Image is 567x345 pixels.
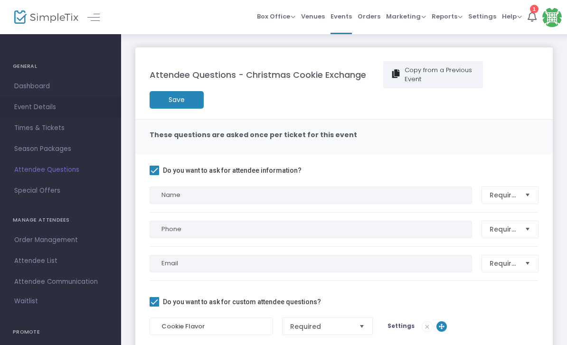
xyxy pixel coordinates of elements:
span: Reports [432,12,463,21]
m-button: Save [150,91,204,109]
span: Waitlist [14,297,38,306]
h4: PROMOTE [13,323,108,342]
input: What would you like to ask? [150,317,273,335]
span: Special Offers [14,185,107,197]
span: Attendee Questions [14,164,107,176]
span: Attendee Communication [14,276,107,288]
div: Copy from a Previous Event [403,65,479,84]
span: Settings [468,4,496,28]
span: Do you want to ask for custom attendee questions? [163,296,321,308]
button: Select [521,255,534,272]
span: Do you want to ask for attendee information? [163,165,302,176]
span: Events [331,4,352,28]
span: Required [290,322,351,331]
span: Dashboard [14,80,107,93]
span: Help [502,12,522,21]
span: Order Management [14,234,107,246]
span: Attendee List [14,255,107,267]
span: Event Details [14,101,107,113]
button: Select [355,318,369,335]
button: Select [521,187,534,204]
m-panel-subtitle: These questions are asked once per ticket for this event [150,130,357,140]
img: expandArrows.svg [436,321,447,332]
span: Settings [387,322,415,330]
span: Box Office [257,12,295,21]
span: Required [490,224,517,234]
h4: GENERAL [13,57,108,76]
div: 1 [530,5,539,13]
h4: MANAGE ATTENDEES [13,211,108,230]
span: Required [490,190,517,200]
img: cross.png [422,322,432,332]
span: Times & Tickets [14,122,107,134]
m-panel-title: Attendee Questions - Christmas Cookie Exchange [150,68,366,81]
span: Season Packages [14,143,107,155]
span: Marketing [386,12,426,21]
button: Select [521,221,534,238]
span: Required [490,259,517,268]
span: Orders [358,4,380,28]
span: Venues [301,4,325,28]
